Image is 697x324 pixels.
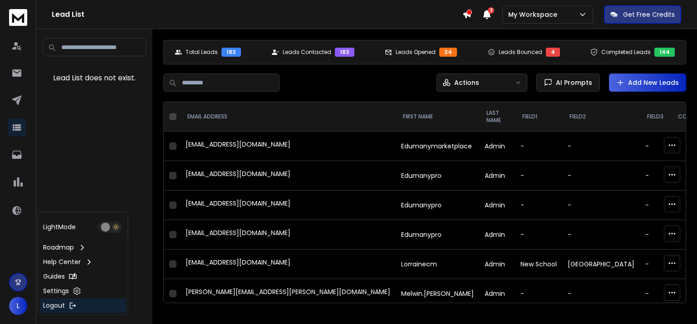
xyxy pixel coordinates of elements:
button: Add New Leads [609,74,686,92]
td: Melwin.[PERSON_NAME] [396,279,479,309]
td: - [562,220,640,250]
p: Settings [43,286,69,295]
th: field1 [515,102,562,132]
td: Admin [479,132,515,161]
p: Logout [43,301,65,310]
button: L [9,297,27,315]
th: LAST NAME [479,102,515,132]
a: Add New Leads [616,78,679,87]
div: [EMAIL_ADDRESS][DOMAIN_NAME] [186,169,390,182]
div: 183 [335,48,354,57]
a: Help Center [39,255,126,269]
td: New School [515,250,562,279]
th: EMAIL ADDRESS [180,102,396,132]
td: Admin [479,161,515,191]
button: AI Prompts [536,74,600,92]
td: Edumanypro [396,220,479,250]
td: Edumanypro [396,161,479,191]
p: Help Center [43,257,81,266]
h1: Lead List [52,9,462,20]
td: - [515,279,562,309]
th: FIRST NAME [396,102,479,132]
a: Roadmap [39,240,126,255]
a: Settings [39,284,126,298]
td: [GEOGRAPHIC_DATA] [562,250,640,279]
div: 4 [546,48,560,57]
td: - [640,250,671,279]
div: 144 [654,48,675,57]
div: [EMAIL_ADDRESS][DOMAIN_NAME] [186,258,390,270]
td: - [640,161,671,191]
td: - [640,191,671,220]
td: - [562,191,640,220]
th: field3 [640,102,671,132]
img: logo [9,9,27,26]
td: Edumanypro [396,191,479,220]
td: - [515,132,562,161]
div: [EMAIL_ADDRESS][DOMAIN_NAME] [186,199,390,211]
td: Edumanymarketplace [396,132,479,161]
td: - [562,279,640,309]
td: - [562,132,640,161]
p: Total Leads [186,49,218,56]
p: My Workspace [508,10,561,19]
p: Guides [43,272,65,281]
td: - [515,220,562,250]
p: Lead List does not exist. [36,73,152,83]
p: Leads Opened [396,49,436,56]
td: - [515,191,562,220]
span: AI Prompts [552,78,592,87]
a: Guides [39,269,126,284]
td: - [640,132,671,161]
td: - [562,161,640,191]
td: Admin [479,250,515,279]
span: 2 [488,7,494,14]
p: Completed Leads [601,49,651,56]
td: Admin [479,279,515,309]
p: Roadmap [43,243,74,252]
p: Leads Bounced [499,49,542,56]
div: 34 [439,48,457,57]
th: field2 [562,102,640,132]
td: - [515,161,562,191]
td: - [640,279,671,309]
p: Light Mode [43,222,76,231]
td: Lorrainecm [396,250,479,279]
p: Actions [454,78,479,87]
div: 183 [221,48,241,57]
p: Leads Contacted [283,49,331,56]
td: Admin [479,191,515,220]
div: [EMAIL_ADDRESS][DOMAIN_NAME] [186,228,390,241]
div: [EMAIL_ADDRESS][DOMAIN_NAME] [186,140,390,152]
td: Admin [479,220,515,250]
td: - [640,220,671,250]
p: Get Free Credits [623,10,675,19]
button: Get Free Credits [604,5,681,24]
div: [PERSON_NAME][EMAIL_ADDRESS][PERSON_NAME][DOMAIN_NAME] [186,287,390,300]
